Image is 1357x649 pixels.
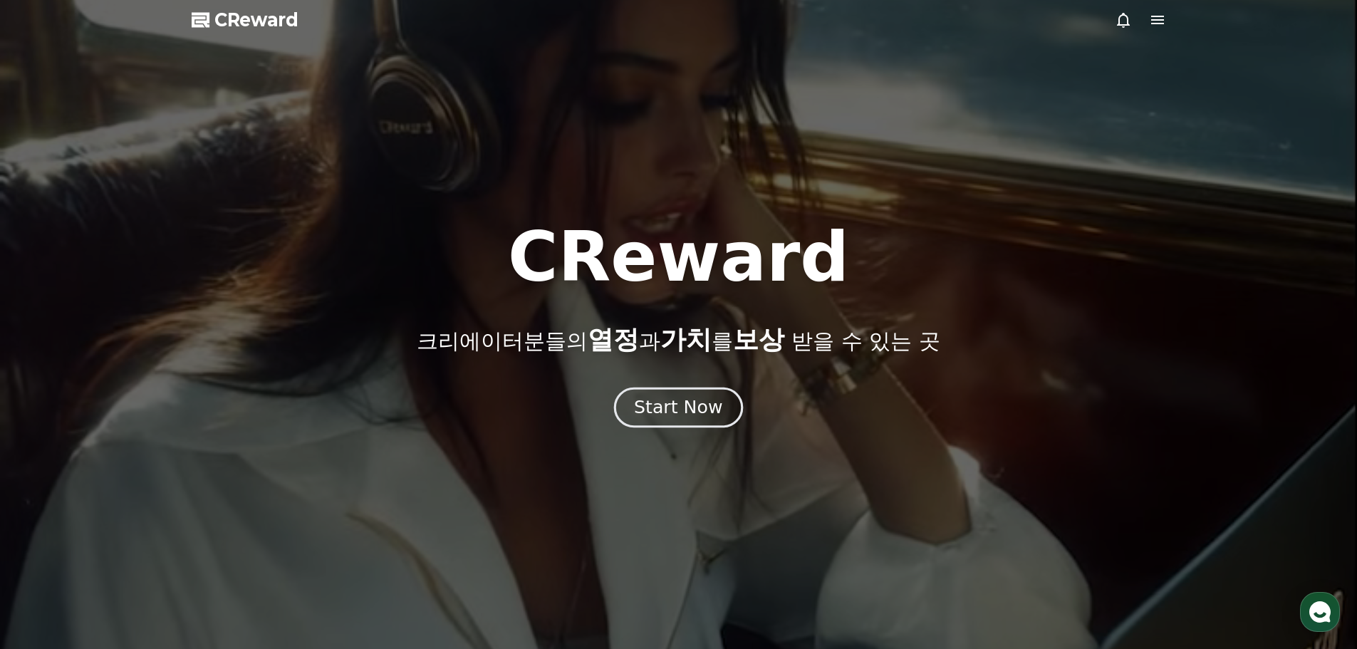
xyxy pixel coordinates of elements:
[634,395,722,420] div: Start Now
[220,473,237,484] span: 설정
[588,325,639,354] span: 열정
[94,452,184,487] a: 대화
[417,326,940,354] p: 크리에이터분들의 과 를 받을 수 있는 곳
[45,473,53,484] span: 홈
[184,452,274,487] a: 설정
[4,452,94,487] a: 홈
[192,9,298,31] a: CReward
[733,325,784,354] span: 보상
[660,325,712,354] span: 가치
[617,403,740,416] a: Start Now
[614,387,743,427] button: Start Now
[214,9,298,31] span: CReward
[130,474,147,485] span: 대화
[508,223,849,291] h1: CReward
